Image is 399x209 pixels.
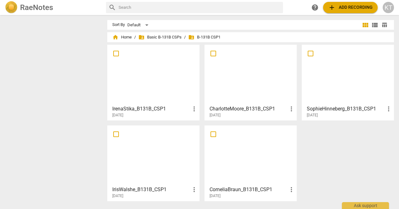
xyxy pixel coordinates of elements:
span: [DATE] [112,193,123,199]
span: [DATE] [210,193,221,199]
a: IrenaStika_B131B_CSP1[DATE] [109,47,197,118]
span: more_vert [190,105,198,113]
h3: SophieHinneberg_B131B_CSP1 [307,105,385,113]
a: SophieHinneberg_B131B_CSP1[DATE] [304,47,392,118]
a: IrisWalshe_B131B_CSP1[DATE] [109,128,197,198]
span: table_chart [381,22,387,28]
button: Tile view [361,20,370,30]
button: KT [383,2,394,13]
span: / [134,35,136,40]
span: / [184,35,186,40]
h3: IrisWalshe_B131B_CSP1 [112,186,190,193]
span: help [311,4,319,11]
h2: RaeNotes [20,3,53,12]
span: add [328,4,336,11]
span: view_list [371,21,379,29]
span: more_vert [288,105,295,113]
a: CorneliaBraun_B131B_CSP1[DATE] [207,128,295,198]
span: [DATE] [210,113,221,118]
a: CharlotteMoore_B131B_CSP1[DATE] [207,47,295,118]
button: List view [370,20,380,30]
span: Add recording [328,4,373,11]
span: Home [112,34,132,40]
h3: CorneliaBraun_B131B_CSP1 [210,186,288,193]
span: home [112,34,119,40]
span: more_vert [288,186,295,193]
span: [DATE] [112,113,123,118]
h3: CharlotteMoore_B131B_CSP1 [210,105,288,113]
img: Logo [5,1,18,14]
a: LogoRaeNotes [5,1,101,14]
span: view_module [362,21,369,29]
button: Upload [323,2,378,13]
div: Ask support [342,202,389,209]
button: Table view [380,20,389,30]
span: folder_shared [138,34,145,40]
span: more_vert [190,186,198,193]
span: search [109,4,116,11]
div: Default [127,20,151,30]
span: B-131B CSP1 [188,34,221,40]
input: Search [119,3,280,13]
span: folder_shared [188,34,194,40]
h3: IrenaStika_B131B_CSP1 [112,105,190,113]
span: Basic B-131B CSPs [138,34,182,40]
div: Sort By [112,23,125,27]
a: Help [309,2,321,13]
span: more_vert [385,105,392,113]
span: [DATE] [307,113,318,118]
